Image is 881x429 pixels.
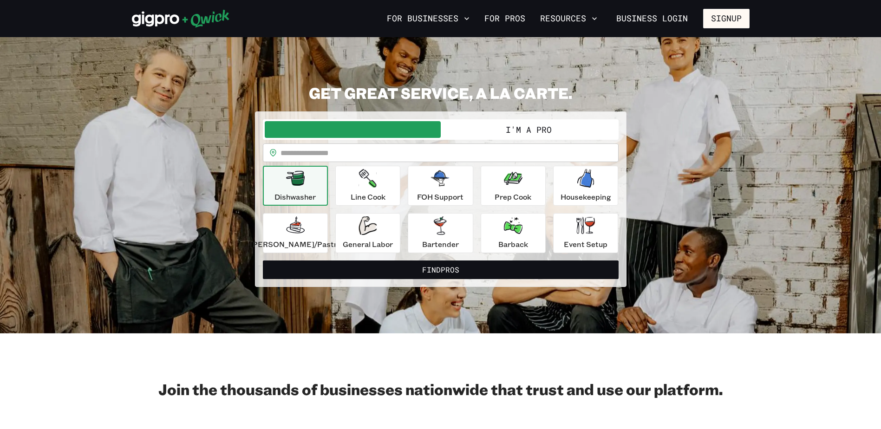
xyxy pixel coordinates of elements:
[441,121,617,138] button: I'm a Pro
[263,260,619,279] button: FindPros
[481,166,546,206] button: Prep Cook
[608,9,696,28] a: Business Login
[343,239,393,250] p: General Labor
[495,191,531,202] p: Prep Cook
[132,380,750,398] h2: Join the thousands of businesses nationwide that trust and use our platform.
[255,84,626,102] h2: GET GREAT SERVICE, A LA CARTE.
[335,166,400,206] button: Line Cook
[263,166,328,206] button: Dishwasher
[408,213,473,253] button: Bartender
[265,121,441,138] button: I'm a Business
[417,191,463,202] p: FOH Support
[481,213,546,253] button: Barback
[703,9,750,28] button: Signup
[498,239,528,250] p: Barback
[250,239,341,250] p: [PERSON_NAME]/Pastry
[553,166,618,206] button: Housekeeping
[263,213,328,253] button: [PERSON_NAME]/Pastry
[383,11,473,26] button: For Businesses
[274,191,316,202] p: Dishwasher
[553,213,618,253] button: Event Setup
[536,11,601,26] button: Resources
[335,213,400,253] button: General Labor
[408,166,473,206] button: FOH Support
[481,11,529,26] a: For Pros
[564,239,607,250] p: Event Setup
[351,191,385,202] p: Line Cook
[422,239,459,250] p: Bartender
[561,191,611,202] p: Housekeeping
